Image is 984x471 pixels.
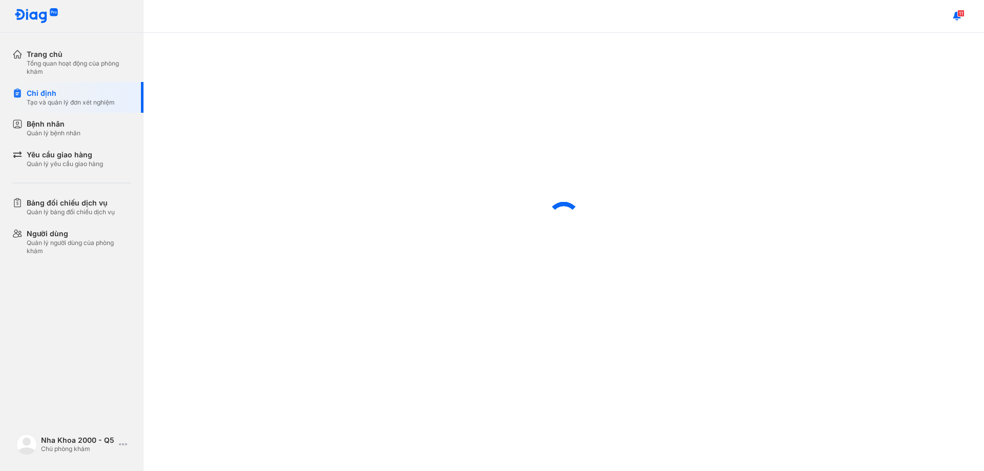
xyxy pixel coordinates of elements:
[27,198,115,208] div: Bảng đối chiếu dịch vụ
[27,160,103,168] div: Quản lý yêu cầu giao hàng
[16,434,37,455] img: logo
[27,208,115,216] div: Quản lý bảng đối chiếu dịch vụ
[27,150,103,160] div: Yêu cầu giao hàng
[14,8,58,24] img: logo
[27,88,115,98] div: Chỉ định
[27,239,131,255] div: Quản lý người dùng của phòng khám
[27,98,115,107] div: Tạo và quản lý đơn xét nghiệm
[27,229,131,239] div: Người dùng
[27,129,80,137] div: Quản lý bệnh nhân
[27,49,131,59] div: Trang chủ
[27,119,80,129] div: Bệnh nhân
[41,436,115,445] div: Nha Khoa 2000 - Q5
[957,10,965,17] span: 11
[27,59,131,76] div: Tổng quan hoạt động của phòng khám
[41,445,115,453] div: Chủ phòng khám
